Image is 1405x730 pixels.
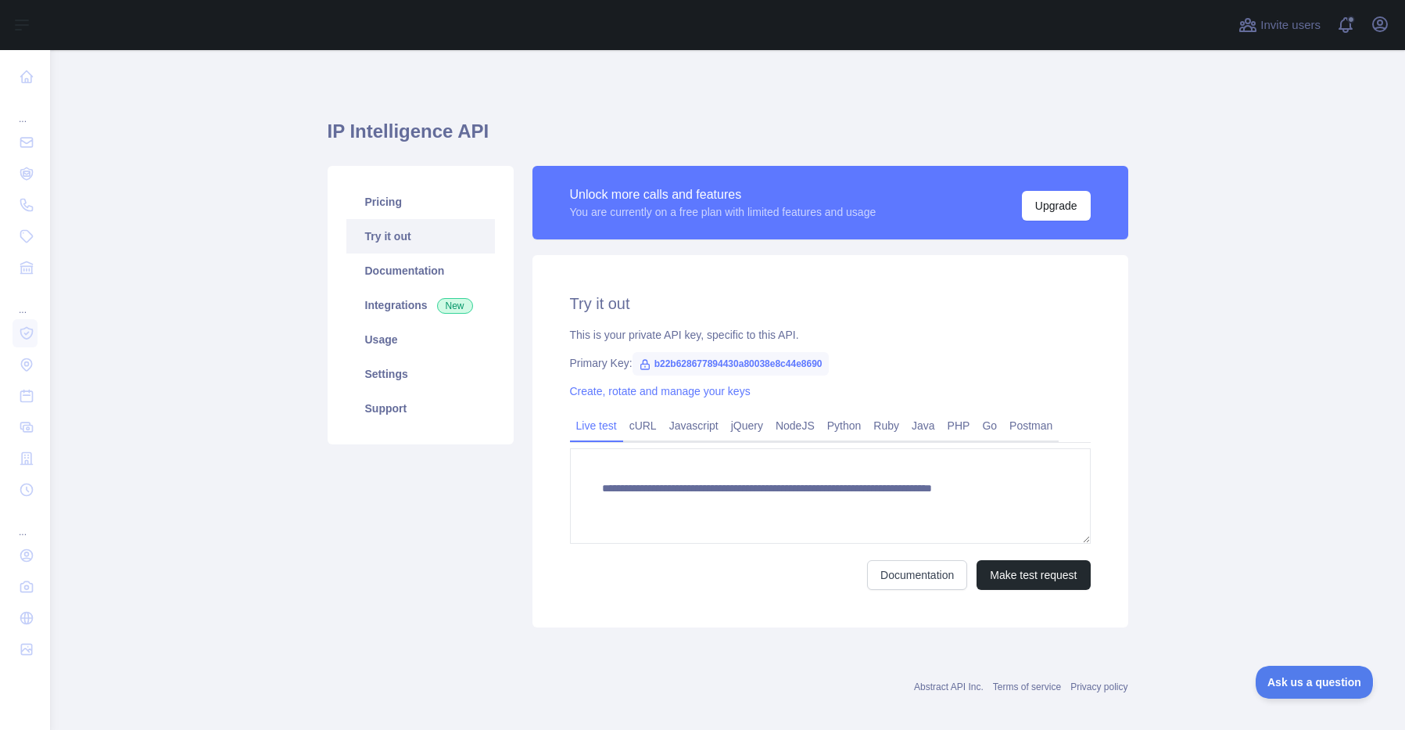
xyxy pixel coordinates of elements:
a: NodeJS [769,413,821,438]
a: Postman [1003,413,1059,438]
div: This is your private API key, specific to this API. [570,327,1091,343]
a: Terms of service [993,681,1061,692]
span: b22b628677894430a80038e8c44e8690 [633,352,829,376]
a: jQuery [725,413,769,438]
div: You are currently on a free plan with limited features and usage [570,204,876,220]
iframe: Toggle Customer Support [1256,666,1374,699]
a: Abstract API Inc. [914,681,984,692]
a: Live test [570,413,623,438]
button: Invite users [1235,13,1324,38]
a: Usage [346,322,495,357]
a: cURL [623,413,663,438]
a: Documentation [346,254,495,288]
button: Make test request [977,560,1090,590]
div: ... [13,285,38,316]
a: Java [905,413,941,438]
button: Upgrade [1022,191,1091,221]
a: Go [976,413,1003,438]
div: Primary Key: [570,355,1091,371]
a: Ruby [867,413,905,438]
a: Privacy policy [1070,681,1127,692]
h1: IP Intelligence API [328,119,1128,156]
h2: Try it out [570,293,1091,315]
a: PHP [941,413,977,438]
div: Unlock more calls and features [570,185,876,204]
a: Javascript [663,413,725,438]
span: New [437,298,473,314]
a: Documentation [867,560,967,590]
a: Create, rotate and manage your keys [570,385,751,397]
a: Support [346,391,495,426]
a: Integrations New [346,288,495,322]
div: ... [13,94,38,125]
span: Invite users [1260,16,1321,34]
a: Python [821,413,868,438]
div: ... [13,507,38,538]
a: Settings [346,357,495,391]
a: Try it out [346,219,495,254]
a: Pricing [346,185,495,219]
